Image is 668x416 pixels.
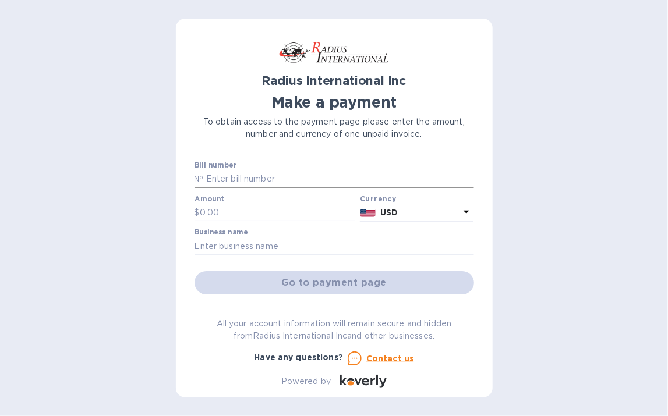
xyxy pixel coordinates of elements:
[195,116,474,140] p: To obtain access to the payment page please enter the amount, number and currency of one unpaid i...
[380,208,398,217] b: USD
[262,73,407,88] b: Radius International Inc
[204,170,474,188] input: Enter bill number
[195,229,248,236] label: Business name
[195,207,200,219] p: $
[195,237,474,255] input: Enter business name
[366,354,414,363] u: Contact us
[195,318,474,342] p: All your account information will remain secure and hidden from Radius International Inc and othe...
[195,195,224,202] label: Amount
[281,375,331,387] p: Powered by
[360,209,376,217] img: USD
[200,204,356,222] input: 0.00
[195,93,474,112] h1: Make a payment
[195,162,236,169] label: Bill number
[255,353,344,362] b: Have any questions?
[360,194,396,203] b: Currency
[195,173,204,185] p: №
